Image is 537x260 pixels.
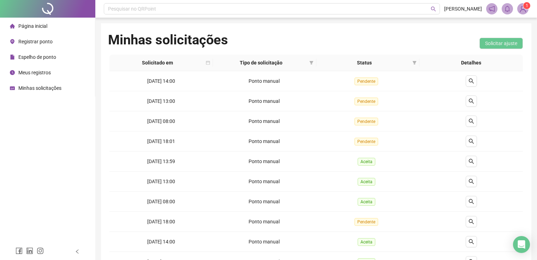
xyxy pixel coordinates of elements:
[147,219,175,224] span: [DATE] 18:00
[469,138,474,144] span: search
[10,24,15,29] span: home
[518,4,528,14] img: 93075
[513,236,530,253] div: Open Intercom Messenger
[75,249,80,254] span: left
[469,179,474,184] span: search
[249,239,280,244] span: Ponto manual
[216,59,306,67] span: Tipo de solicitação
[147,239,175,244] span: [DATE] 14:00
[206,61,210,65] span: calendar
[147,159,175,164] span: [DATE] 13:59
[419,55,523,71] th: Detalhes
[358,158,375,166] span: Aceita
[249,78,280,84] span: Ponto manual
[147,98,175,104] span: [DATE] 13:00
[147,118,175,124] span: [DATE] 08:00
[358,178,375,186] span: Aceita
[249,118,280,124] span: Ponto manual
[358,238,375,246] span: Aceita
[249,159,280,164] span: Ponto manual
[18,23,47,29] span: Página inicial
[108,32,228,48] h1: Minhas solicitações
[10,86,15,91] span: schedule
[204,57,211,68] span: calendar
[431,6,436,12] span: search
[10,39,15,44] span: environment
[249,98,280,104] span: Ponto manual
[147,179,175,184] span: [DATE] 13:00
[354,78,378,85] span: Pendente
[358,198,375,206] span: Aceita
[249,219,280,224] span: Ponto manual
[354,218,378,226] span: Pendente
[469,78,474,84] span: search
[469,98,474,104] span: search
[489,6,495,12] span: notification
[469,219,474,224] span: search
[18,85,61,91] span: Minhas solicitações
[26,247,33,254] span: linkedin
[479,38,523,49] button: Solicitar ajuste
[249,179,280,184] span: Ponto manual
[10,70,15,75] span: clock-circle
[354,118,378,125] span: Pendente
[444,5,482,13] span: [PERSON_NAME]
[411,57,418,68] span: filter
[469,159,474,164] span: search
[249,199,280,204] span: Ponto manual
[469,239,474,244] span: search
[319,59,410,67] span: Status
[412,61,417,65] span: filter
[523,2,530,9] sup: Atualize o seu contato no menu Meus Dados
[16,247,23,254] span: facebook
[309,61,314,65] span: filter
[526,3,528,8] span: 1
[10,55,15,60] span: file
[485,39,517,47] span: Solicitar ajuste
[18,70,51,75] span: Meus registros
[469,118,474,124] span: search
[147,78,175,84] span: [DATE] 14:00
[37,247,44,254] span: instagram
[147,138,175,144] span: [DATE] 18:01
[354,98,378,105] span: Pendente
[18,54,56,60] span: Espelho de ponto
[469,199,474,204] span: search
[504,6,511,12] span: bell
[308,57,315,68] span: filter
[354,138,378,146] span: Pendente
[249,138,280,144] span: Ponto manual
[112,59,203,67] span: Solicitado em
[147,199,175,204] span: [DATE] 08:00
[18,39,53,44] span: Registrar ponto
